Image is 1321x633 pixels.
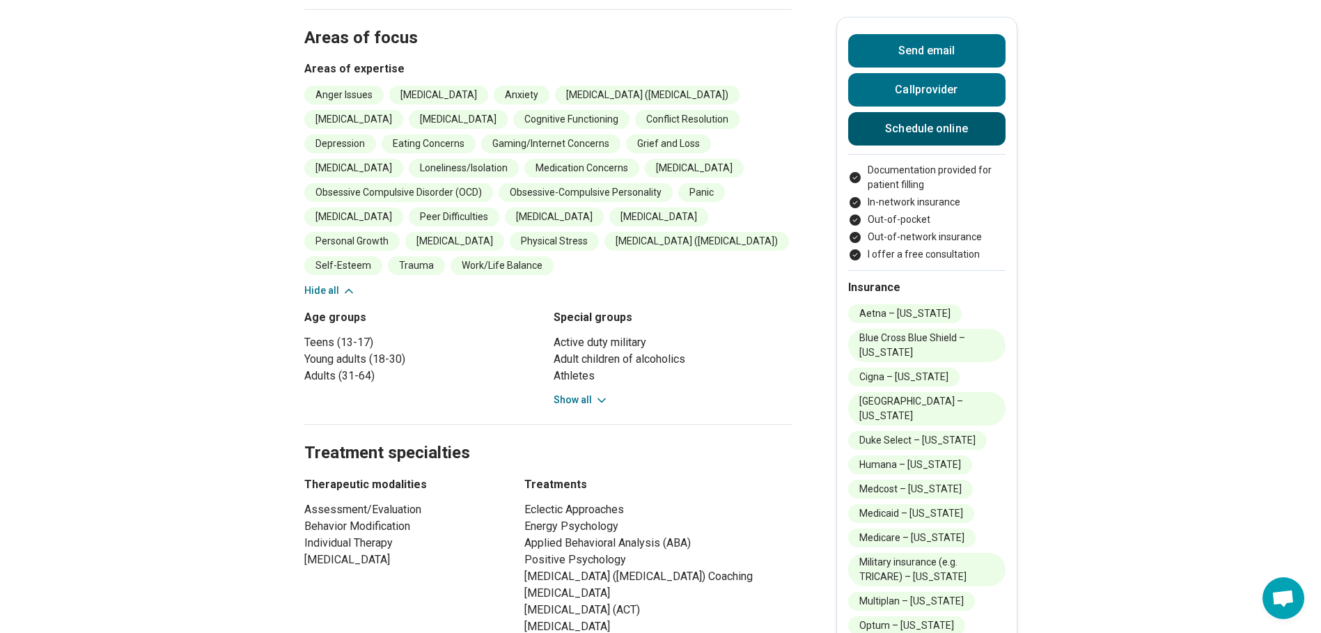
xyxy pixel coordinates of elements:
li: Military insurance (e.g. TRICARE) – [US_STATE] [848,553,1006,586]
li: Trauma [388,256,445,275]
li: Multiplan – [US_STATE] [848,592,975,611]
li: Obsessive Compulsive Disorder (OCD) [304,183,493,202]
li: Cigna – [US_STATE] [848,368,960,386]
li: Medcost – [US_STATE] [848,480,973,499]
li: Depression [304,134,376,153]
li: Teens (13-17) [304,334,542,351]
li: [GEOGRAPHIC_DATA] – [US_STATE] [848,392,1006,425]
li: Documentation provided for patient filling [848,163,1006,192]
li: [MEDICAL_DATA] [524,585,792,602]
li: Medication Concerns [524,159,639,178]
li: Obsessive-Compulsive Personality [499,183,673,202]
li: [MEDICAL_DATA] [609,208,708,226]
li: In-network insurance [848,195,1006,210]
h2: Insurance [848,279,1006,296]
li: Self-Esteem [304,256,382,275]
button: Callprovider [848,73,1006,107]
li: Medicare – [US_STATE] [848,529,976,547]
li: Behavior Modification [304,518,499,535]
li: Eclectic Approaches [524,501,792,518]
li: Assessment/Evaluation [304,501,499,518]
li: Gaming/Internet Concerns [481,134,620,153]
li: Active duty military [554,334,792,351]
h2: Treatment specialties [304,408,792,465]
li: Panic [678,183,725,202]
li: Aetna – [US_STATE] [848,304,962,323]
li: Grief and Loss [626,134,711,153]
li: Anxiety [494,86,549,104]
li: [MEDICAL_DATA] [405,232,504,251]
li: Adult children of alcoholics [554,351,792,368]
h3: Therapeutic modalities [304,476,499,493]
li: Out-of-network insurance [848,230,1006,244]
li: Work/Life Balance [451,256,554,275]
li: [MEDICAL_DATA] [645,159,744,178]
li: Medicaid – [US_STATE] [848,504,974,523]
button: Hide all [304,283,356,298]
li: Athletes [554,368,792,384]
li: Peer Difficulties [409,208,499,226]
li: [MEDICAL_DATA] [304,208,403,226]
li: Adults (31-64) [304,368,542,384]
li: Individual Therapy [304,535,499,552]
li: [MEDICAL_DATA] [304,552,499,568]
li: [MEDICAL_DATA] [304,159,403,178]
h3: Treatments [524,476,792,493]
h3: Special groups [554,309,792,326]
li: [MEDICAL_DATA] (ACT) [524,602,792,618]
li: Out-of-pocket [848,212,1006,227]
li: Anger Issues [304,86,384,104]
li: Personal Growth [304,232,400,251]
li: [MEDICAL_DATA] [505,208,604,226]
li: Cognitive Functioning [513,110,630,129]
h3: Age groups [304,309,542,326]
li: Eating Concerns [382,134,476,153]
li: Applied Behavioral Analysis (ABA) [524,535,792,552]
li: Loneliness/Isolation [409,159,519,178]
ul: Payment options [848,163,1006,262]
li: [MEDICAL_DATA] [389,86,488,104]
li: [MEDICAL_DATA] ([MEDICAL_DATA]) [555,86,740,104]
li: Conflict Resolution [635,110,740,129]
li: I offer a free consultation [848,247,1006,262]
li: [MEDICAL_DATA] [304,110,403,129]
li: Positive Psychology [524,552,792,568]
li: Blue Cross Blue Shield – [US_STATE] [848,329,1006,362]
li: [MEDICAL_DATA] ([MEDICAL_DATA]) Coaching [524,568,792,585]
li: Energy Psychology [524,518,792,535]
a: Schedule online [848,112,1006,146]
li: Duke Select – [US_STATE] [848,431,987,450]
button: Send email [848,34,1006,68]
li: [MEDICAL_DATA] [409,110,508,129]
li: [MEDICAL_DATA] ([MEDICAL_DATA]) [604,232,789,251]
li: Humana – [US_STATE] [848,455,972,474]
h3: Areas of expertise [304,61,792,77]
a: Open chat [1263,577,1304,619]
li: Physical Stress [510,232,599,251]
button: Show all [554,393,609,407]
li: Young adults (18-30) [304,351,542,368]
